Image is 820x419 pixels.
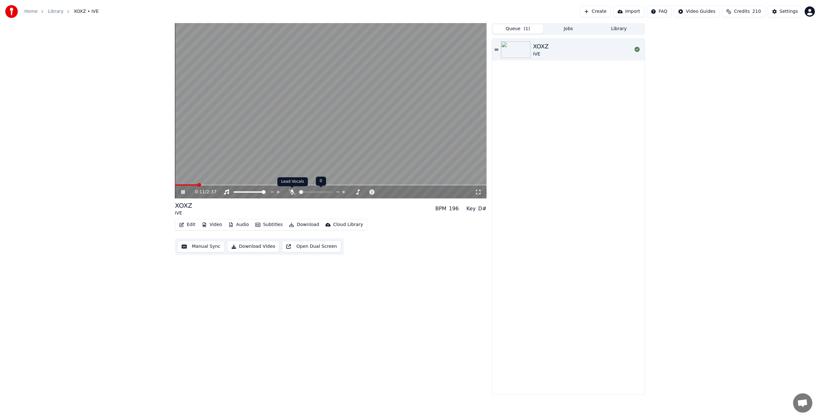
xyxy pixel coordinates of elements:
button: Import [613,6,644,17]
img: youka [5,5,18,18]
div: 196 [449,205,459,213]
button: Settings [768,6,802,17]
button: Video [199,220,225,229]
button: Edit [176,220,198,229]
button: Manual Sync [177,241,225,252]
div: XOXZ [175,201,192,210]
span: 210 [752,8,761,15]
div: / [195,189,210,195]
a: Open chat [793,393,812,413]
button: Audio [226,220,251,229]
button: Jobs [543,24,594,34]
div: IVE [175,210,192,216]
div: Key [466,205,476,213]
div: BPM [435,205,446,213]
button: Credits210 [722,6,765,17]
div: Settings [780,8,798,15]
button: Subtitles [253,220,285,229]
div: Lead Vocals [277,177,308,186]
span: 0:11 [195,189,205,195]
button: Open Dual Screen [282,241,341,252]
button: FAQ [647,6,671,17]
span: ( 1 ) [524,26,530,32]
div: XOXZ [533,42,549,51]
span: XOXZ • IVE [74,8,99,15]
span: Credits [734,8,750,15]
a: Library [48,8,63,15]
button: Queue [493,24,543,34]
button: Library [594,24,644,34]
button: Create [580,6,611,17]
a: Home [24,8,37,15]
div: Cloud Library [333,222,363,228]
button: Download [286,220,322,229]
nav: breadcrumb [24,8,99,15]
span: 2:37 [207,189,217,195]
div: D# [478,205,487,213]
button: Download Video [227,241,279,252]
div: IVE [533,51,549,57]
div: 0 [316,177,326,186]
button: Video Guides [674,6,719,17]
